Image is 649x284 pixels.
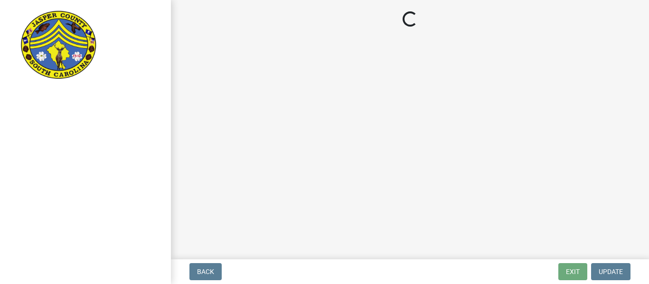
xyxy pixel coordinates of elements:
[19,10,98,81] img: Jasper County, South Carolina
[558,263,587,280] button: Exit
[197,268,214,275] span: Back
[591,263,630,280] button: Update
[189,263,222,280] button: Back
[599,268,623,275] span: Update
